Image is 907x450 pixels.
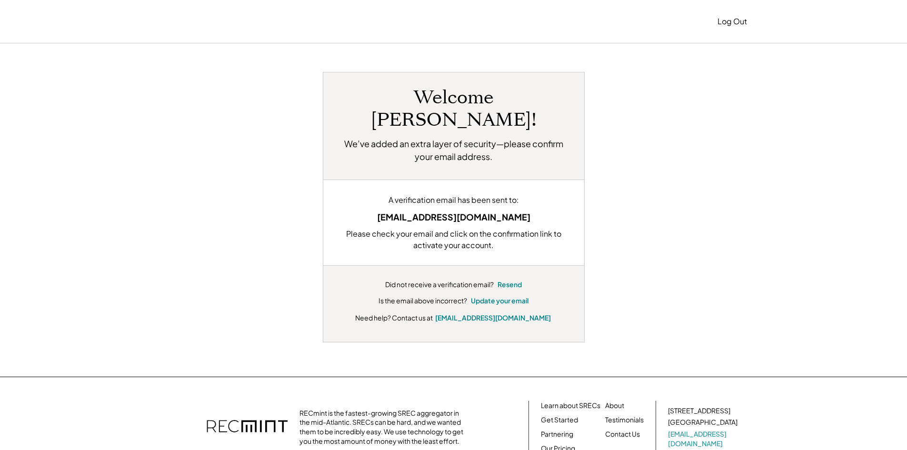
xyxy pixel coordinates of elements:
[338,194,570,206] div: A verification email has been sent to:
[605,415,644,425] a: Testimonials
[668,430,739,448] a: [EMAIL_ADDRESS][DOMAIN_NAME]
[299,409,468,446] div: RECmint is the fastest-growing SREC aggregator in the mid-Atlantic. SRECs can be hard, and we wan...
[605,401,624,410] a: About
[471,296,528,306] button: Update your email
[338,228,570,251] div: Please check your email and click on the confirmation link to activate your account.
[435,313,551,322] a: [EMAIL_ADDRESS][DOMAIN_NAME]
[541,401,600,410] a: Learn about SRECs
[207,410,288,444] img: recmint-logotype%403x.png
[385,280,494,290] div: Did not receive a verification email?
[605,430,640,439] a: Contact Us
[541,415,578,425] a: Get Started
[379,296,467,306] div: Is the email above incorrect?
[498,280,522,290] button: Resend
[541,430,573,439] a: Partnering
[338,137,570,163] h2: We’ve added an extra layer of security—please confirm your email address.
[668,406,730,416] div: [STREET_ADDRESS]
[718,12,747,31] button: Log Out
[668,418,738,427] div: [GEOGRAPHIC_DATA]
[338,87,570,131] h1: Welcome [PERSON_NAME]!
[355,313,433,323] div: Need help? Contact us at
[338,210,570,223] div: [EMAIL_ADDRESS][DOMAIN_NAME]
[160,16,239,28] img: yH5BAEAAAAALAAAAAABAAEAAAIBRAA7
